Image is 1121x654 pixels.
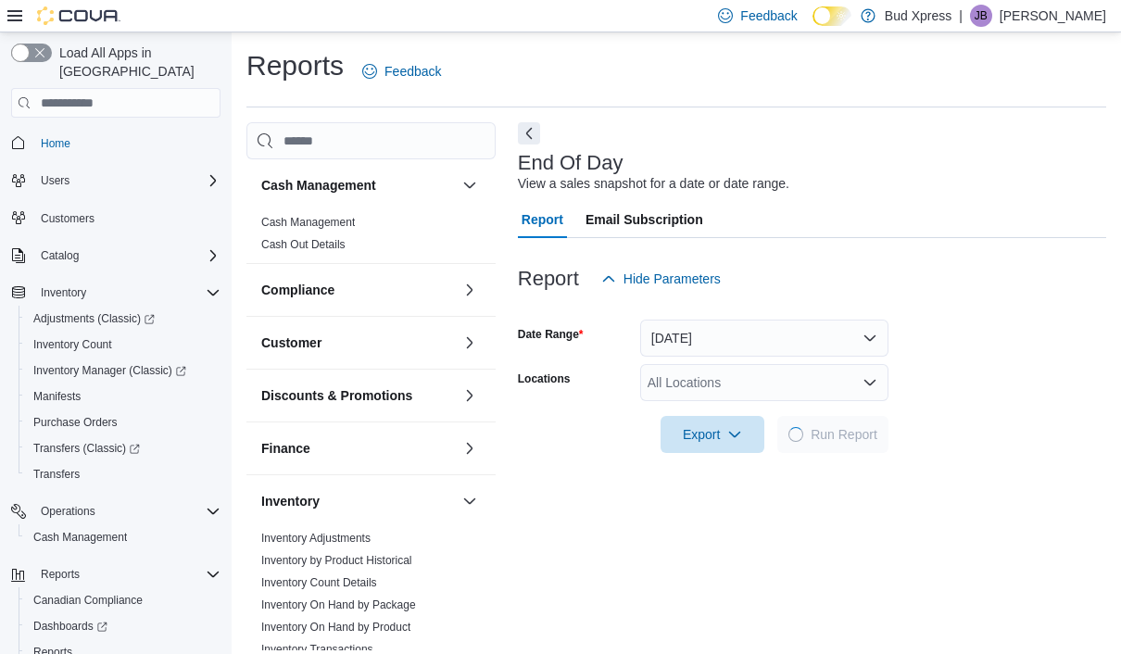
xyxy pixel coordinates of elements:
[37,6,120,25] img: Cova
[4,129,228,156] button: Home
[26,359,194,382] a: Inventory Manager (Classic)
[33,337,112,352] span: Inventory Count
[41,136,70,151] span: Home
[26,411,220,434] span: Purchase Orders
[33,500,220,522] span: Operations
[33,245,220,267] span: Catalog
[355,53,448,90] a: Feedback
[384,62,441,81] span: Feedback
[26,411,125,434] a: Purchase Orders
[19,306,228,332] a: Adjustments (Classic)
[261,439,310,458] h3: Finance
[26,437,220,459] span: Transfers (Classic)
[33,593,143,608] span: Canadian Compliance
[26,385,88,408] a: Manifests
[41,248,79,263] span: Catalog
[261,598,416,611] a: Inventory On Hand by Package
[26,463,87,485] a: Transfers
[586,201,703,238] span: Email Subscription
[261,576,377,589] a: Inventory Count Details
[959,5,963,27] p: |
[594,260,728,297] button: Hide Parameters
[261,554,412,567] a: Inventory by Product Historical
[661,416,764,453] button: Export
[459,437,481,459] button: Finance
[19,461,228,487] button: Transfers
[26,463,220,485] span: Transfers
[26,589,150,611] a: Canadian Compliance
[975,5,988,27] span: JB
[33,415,118,430] span: Purchase Orders
[459,279,481,301] button: Compliance
[33,467,80,482] span: Transfers
[261,176,376,195] h3: Cash Management
[26,333,220,356] span: Inventory Count
[261,333,321,352] h3: Customer
[33,170,77,192] button: Users
[41,211,94,226] span: Customers
[33,530,127,545] span: Cash Management
[518,268,579,290] h3: Report
[1000,5,1106,27] p: [PERSON_NAME]
[812,26,813,27] span: Dark Mode
[777,416,888,453] button: LoadingRun Report
[33,311,155,326] span: Adjustments (Classic)
[19,409,228,435] button: Purchase Orders
[33,563,220,585] span: Reports
[41,173,69,188] span: Users
[811,425,877,444] span: Run Report
[786,424,806,445] span: Loading
[672,416,753,453] span: Export
[812,6,851,26] input: Dark Mode
[261,281,334,299] h3: Compliance
[640,320,888,357] button: [DATE]
[261,238,346,251] a: Cash Out Details
[33,282,220,304] span: Inventory
[33,132,78,155] a: Home
[33,208,102,230] a: Customers
[261,333,455,352] button: Customer
[33,207,220,230] span: Customers
[26,308,220,330] span: Adjustments (Classic)
[261,492,320,510] h3: Inventory
[459,490,481,512] button: Inventory
[33,170,220,192] span: Users
[52,44,220,81] span: Load All Apps in [GEOGRAPHIC_DATA]
[19,587,228,613] button: Canadian Compliance
[33,563,87,585] button: Reports
[518,152,623,174] h3: End Of Day
[459,384,481,407] button: Discounts & Promotions
[19,524,228,550] button: Cash Management
[885,5,951,27] p: Bud Xpress
[246,47,344,84] h1: Reports
[33,441,140,456] span: Transfers (Classic)
[246,211,496,263] div: Cash Management
[261,386,455,405] button: Discounts & Promotions
[522,201,563,238] span: Report
[33,282,94,304] button: Inventory
[26,526,134,548] a: Cash Management
[623,270,721,288] span: Hide Parameters
[863,375,877,390] button: Open list of options
[26,615,220,637] span: Dashboards
[4,205,228,232] button: Customers
[19,384,228,409] button: Manifests
[518,174,789,194] div: View a sales snapshot for a date or date range.
[261,492,455,510] button: Inventory
[261,439,455,458] button: Finance
[33,363,186,378] span: Inventory Manager (Classic)
[26,437,147,459] a: Transfers (Classic)
[4,280,228,306] button: Inventory
[19,332,228,358] button: Inventory Count
[41,285,86,300] span: Inventory
[33,619,107,634] span: Dashboards
[4,243,228,269] button: Catalog
[26,615,115,637] a: Dashboards
[33,245,86,267] button: Catalog
[459,174,481,196] button: Cash Management
[261,176,455,195] button: Cash Management
[26,333,120,356] a: Inventory Count
[740,6,797,25] span: Feedback
[33,389,81,404] span: Manifests
[459,332,481,354] button: Customer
